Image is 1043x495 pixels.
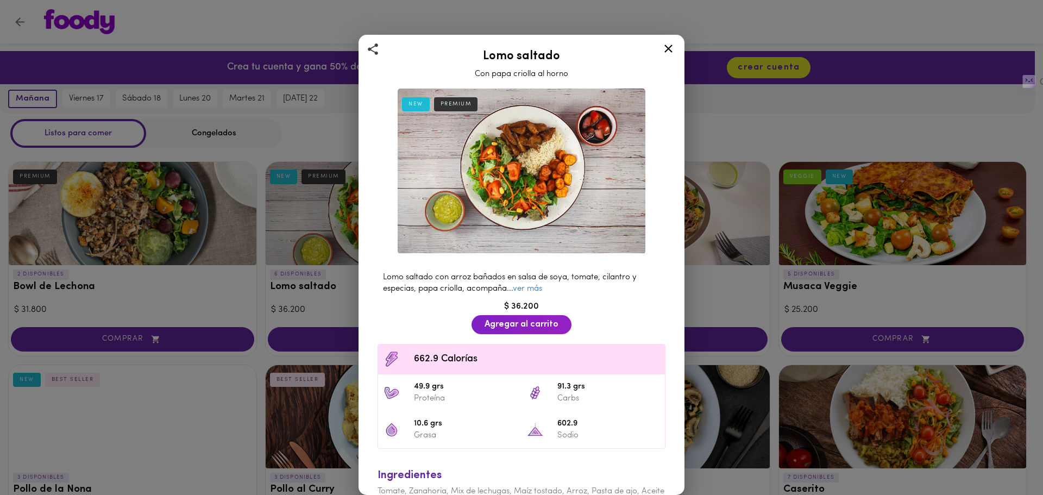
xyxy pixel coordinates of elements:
[557,418,659,430] span: 602.9
[414,381,516,393] span: 49.9 grs
[980,432,1032,484] iframe: Messagebird Livechat Widget
[414,352,659,367] span: 662.9 Calorías
[557,381,659,393] span: 91.3 grs
[398,89,645,254] img: Lomo saltado
[383,273,637,293] span: Lomo saltado con arroz bañados en salsa de soya, tomate, cilantro y especias, papa criolla, acomp...
[434,97,478,111] div: PREMIUM
[414,430,516,441] p: Grasa
[414,418,516,430] span: 10.6 grs
[414,393,516,404] p: Proteína
[384,422,400,438] img: 10.6 grs Grasa
[527,422,543,438] img: 602.9 Sodio
[384,385,400,401] img: 49.9 grs Proteína
[372,300,671,313] div: $ 36.200
[472,315,571,334] button: Agregar al carrito
[557,393,659,404] p: Carbs
[372,50,671,63] h2: Lomo saltado
[378,468,665,484] div: Ingredientes
[402,97,430,111] div: NEW
[557,430,659,441] p: Sodio
[384,351,400,367] img: Contenido calórico
[527,385,543,401] img: 91.3 grs Carbs
[475,70,568,78] span: Con papa criolla al horno
[513,285,542,293] a: ver más
[485,319,558,330] span: Agregar al carrito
